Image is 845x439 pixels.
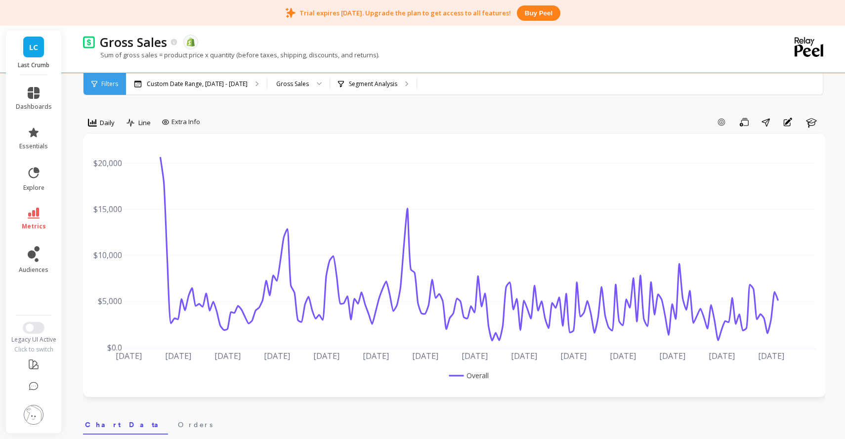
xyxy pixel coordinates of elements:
[299,8,511,17] p: Trial expires [DATE]. Upgrade the plan to get access to all features!
[29,42,38,53] span: LC
[85,420,166,430] span: Chart Data
[178,420,212,430] span: Orders
[16,61,52,69] p: Last Crumb
[6,336,62,344] div: Legacy UI Active
[101,80,118,88] span: Filters
[6,346,62,353] div: Click to switch
[349,80,397,88] p: Segment Analysis
[23,322,44,334] button: Switch to New UI
[23,184,44,192] span: explore
[22,222,46,230] span: metrics
[147,80,248,88] p: Custom Date Range, [DATE] - [DATE]
[16,103,52,111] span: dashboards
[83,50,380,59] p: Sum of gross sales = product price x quantity (before taxes, shipping, discounts, and returns).
[83,36,95,48] img: header icon
[24,405,43,425] img: profile picture
[276,79,309,88] div: Gross Sales
[186,38,195,46] img: api.shopify.svg
[19,266,48,274] span: audiences
[83,412,825,435] nav: Tabs
[171,117,200,127] span: Extra Info
[517,5,560,21] button: Buy peel
[100,118,115,128] span: Daily
[138,118,151,128] span: Line
[19,142,48,150] span: essentials
[100,34,167,50] p: Gross Sales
